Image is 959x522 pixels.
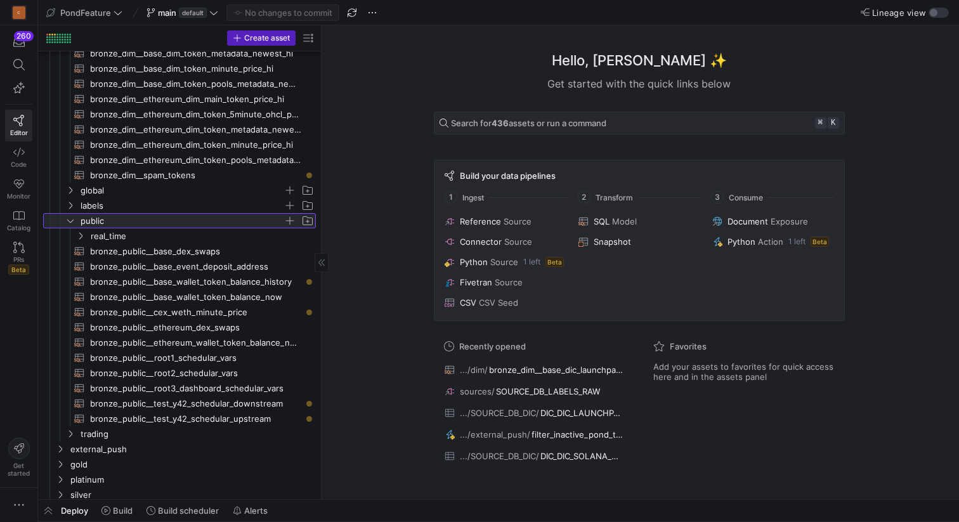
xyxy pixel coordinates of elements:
div: C [13,6,25,19]
span: Source [490,257,518,267]
a: bronze_public__cex_weth_minute_price​​​​​​​​​​ [43,304,316,320]
button: Create asset [227,30,296,46]
span: Action [758,237,783,247]
a: bronze_public__root2_schedular_vars​​​​​​​​​​ [43,365,316,381]
span: public [81,214,284,228]
span: Beta [545,257,564,267]
a: bronze_dim__ethereum_dim_token_metadata_newest_hi​​​​​​​​​​ [43,122,316,137]
button: PythonSource1 leftBeta [442,254,568,270]
div: Press SPACE to select this row. [43,365,316,381]
span: Deploy [61,506,88,516]
div: Press SPACE to select this row. [43,46,316,61]
button: Getstarted [5,433,32,482]
span: Snapshot [594,237,631,247]
span: .../external_push/ [460,429,530,440]
div: Press SPACE to select this row. [43,122,316,137]
span: SQL [594,216,610,226]
button: .../external_push/filter_inactive_pond_token_to_slack [441,426,628,443]
div: Press SPACE to select this row. [43,426,316,441]
kbd: k [828,117,839,129]
span: Catalog [7,224,30,232]
button: maindefault [143,4,221,21]
span: filter_inactive_pond_token_to_slack [532,429,625,440]
span: DIC_DIC_LAUNCHPAD_TOKENS [540,408,625,418]
span: DIC_DIC_SOLANA_MAIN_TOKENS [540,451,625,461]
span: Monitor [7,192,30,200]
span: bronze_dim__base_dim_token_pools_metadata_newest_i​​​​​​​​​​ [90,77,301,91]
button: 260 [5,30,32,53]
span: PRs [13,256,24,263]
span: Get started [8,462,30,477]
span: Favorites [670,341,707,351]
span: Connector [460,237,502,247]
span: bronze_public__base_event_deposit_address​​​​​​​​​​ [90,259,301,274]
span: .../SOURCE_DB_DIC/ [460,408,539,418]
div: Press SPACE to select this row. [43,107,316,122]
div: Press SPACE to select this row. [43,441,316,457]
span: Python [727,237,755,247]
button: .../SOURCE_DB_DIC/DIC_DIC_LAUNCHPAD_TOKENS [441,405,628,421]
a: bronze_dim__ethereum_dim_token_pools_metadata_newest_i​​​​​​​​​​ [43,152,316,167]
div: Press SPACE to select this row. [43,320,316,335]
span: Add your assets to favorites for quick access here and in the assets panel [653,362,835,382]
a: bronze_public__root1_schedular_vars​​​​​​​​​​ [43,350,316,365]
div: Press SPACE to select this row. [43,304,316,320]
span: bronze_public__root3_dashboard_schedular_vars​​​​​​​​​​ [90,381,301,396]
div: Press SPACE to select this row. [43,183,316,198]
span: platinum [70,473,314,487]
span: Build [113,506,133,516]
span: Build scheduler [158,506,219,516]
span: bronze_dim__ethereum_dim_token_metadata_newest_hi​​​​​​​​​​ [90,122,301,137]
span: Lineage view [872,8,926,18]
span: Source [495,277,523,287]
button: Search for436assets or run a command⌘k [434,112,845,134]
span: Code [11,160,27,168]
span: bronze_public__test_y42_schedular_upstream​​​​​​​​​​ [90,412,301,426]
div: Press SPACE to select this row. [43,396,316,411]
a: bronze_public__base_wallet_token_balance_history​​​​​​​​​​ [43,274,316,289]
button: FivetranSource [442,275,568,290]
button: ReferenceSource [442,214,568,229]
span: Search for assets or run a command [451,118,606,128]
span: CSV [460,297,476,308]
button: DocumentExposure [710,214,836,229]
div: Press SPACE to select this row. [43,457,316,472]
span: bronze_public__ethereum_dex_swaps​​​​​​​​​​ [90,320,301,335]
span: 1 left [788,237,806,246]
span: Fivetran [460,277,492,287]
a: Catalog [5,205,32,237]
span: bronze_dim__base_dim_token_minute_price_hi​​​​​​​​​​ [90,62,301,76]
a: C [5,2,32,23]
span: labels [81,199,284,213]
span: Beta [811,237,829,247]
span: bronze_dim__spam_tokens​​​​​​​​​​ [90,168,301,183]
span: .../dim/ [460,365,488,375]
span: PondFeature [60,8,111,18]
span: external_push [70,442,314,457]
span: main [158,8,176,18]
a: bronze_dim__base_dim_token_minute_price_hi​​​​​​​​​​ [43,61,316,76]
button: PythonAction1 leftBeta [710,234,836,249]
a: bronze_public__ethereum_dex_swaps​​​​​​​​​​ [43,320,316,335]
span: bronze_public__root1_schedular_vars​​​​​​​​​​ [90,351,301,365]
span: trading [81,427,314,441]
a: Monitor [5,173,32,205]
span: bronze_public__base_wallet_token_balance_history​​​​​​​​​​ [90,275,301,289]
span: Source [504,237,532,247]
span: Editor [10,129,28,136]
a: bronze_dim__spam_tokens​​​​​​​​​​ [43,167,316,183]
span: bronze_dim__base_dim_token_metadata_newest_hi​​​​​​​​​​ [90,46,301,61]
span: bronze_public__base_wallet_token_balance_now​​​​​​​​​​ [90,290,301,304]
span: Model [612,216,637,226]
span: silver [70,488,314,502]
button: Build [96,500,138,521]
span: bronze_public__ethereum_wallet_token_balance_now​​​​​​​​​​ [90,336,301,350]
a: Editor [5,110,32,141]
span: .../SOURCE_DB_DIC/ [460,451,539,461]
span: bronze_dim__ethereum_dim_token_minute_price_hi​​​​​​​​​​ [90,138,301,152]
div: Press SPACE to select this row. [43,61,316,76]
button: Build scheduler [141,500,225,521]
a: bronze_dim__ethereum_dim_main_token_price_hi​​​​​​​​​​ [43,91,316,107]
div: Press SPACE to select this row. [43,167,316,183]
div: Press SPACE to select this row. [43,198,316,213]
